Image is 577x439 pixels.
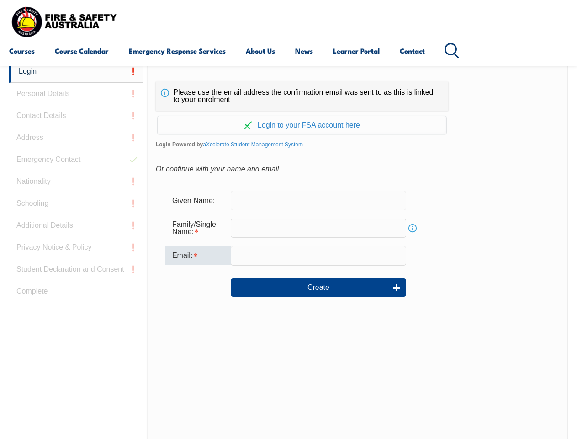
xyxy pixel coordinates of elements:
a: Info [406,222,419,235]
a: Login [9,60,143,83]
div: Given Name: [165,192,231,209]
div: Family/Single Name is required. [165,216,231,241]
a: Course Calendar [55,40,109,62]
div: Or continue with your name and email [156,162,560,176]
a: About Us [246,40,275,62]
div: Please use the email address the confirmation email was sent to as this is linked to your enrolment [156,81,448,111]
a: Emergency Response Services [129,40,226,62]
div: Email is required. [165,246,231,265]
a: Learner Portal [333,40,380,62]
a: Courses [9,40,35,62]
span: Login Powered by [156,138,560,151]
a: Contact [400,40,425,62]
a: aXcelerate Student Management System [203,141,303,148]
button: Create [231,278,406,297]
a: News [295,40,313,62]
img: Log in withaxcelerate [244,121,252,129]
